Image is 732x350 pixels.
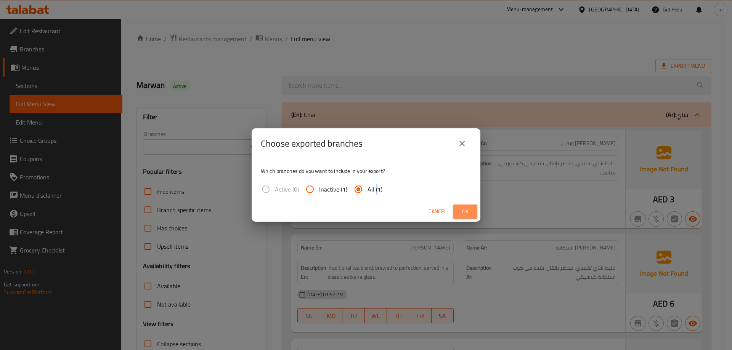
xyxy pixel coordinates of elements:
h2: Choose exported branches [261,137,363,150]
span: All (1) [368,185,382,194]
span: Inactive (1) [319,185,347,194]
button: Cancel [425,205,450,219]
span: Cancel [429,207,447,216]
span: Ok [459,207,471,216]
span: Active (0) [275,185,299,194]
p: Which branches do you want to include in your export? [261,167,471,175]
button: Ok [453,205,477,219]
button: close [453,134,471,153]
